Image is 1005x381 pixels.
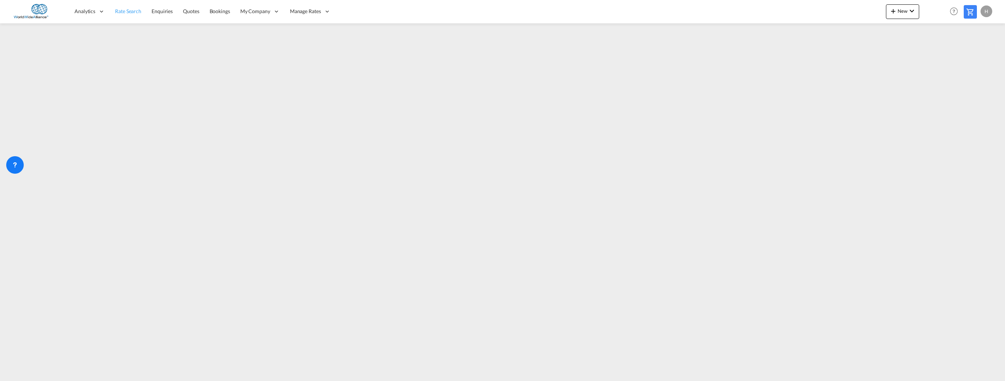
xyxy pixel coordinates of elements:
[115,8,141,14] span: Rate Search
[889,7,898,15] md-icon: icon-plus 400-fg
[948,5,960,18] span: Help
[886,4,919,19] button: icon-plus 400-fgNewicon-chevron-down
[981,5,992,17] div: H
[948,5,964,18] div: Help
[290,8,321,15] span: Manage Rates
[11,3,60,20] img: ccb731808cb111f0a964a961340171cb.png
[210,8,230,14] span: Bookings
[183,8,199,14] span: Quotes
[152,8,173,14] span: Enquiries
[889,8,916,14] span: New
[74,8,95,15] span: Analytics
[240,8,270,15] span: My Company
[907,7,916,15] md-icon: icon-chevron-down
